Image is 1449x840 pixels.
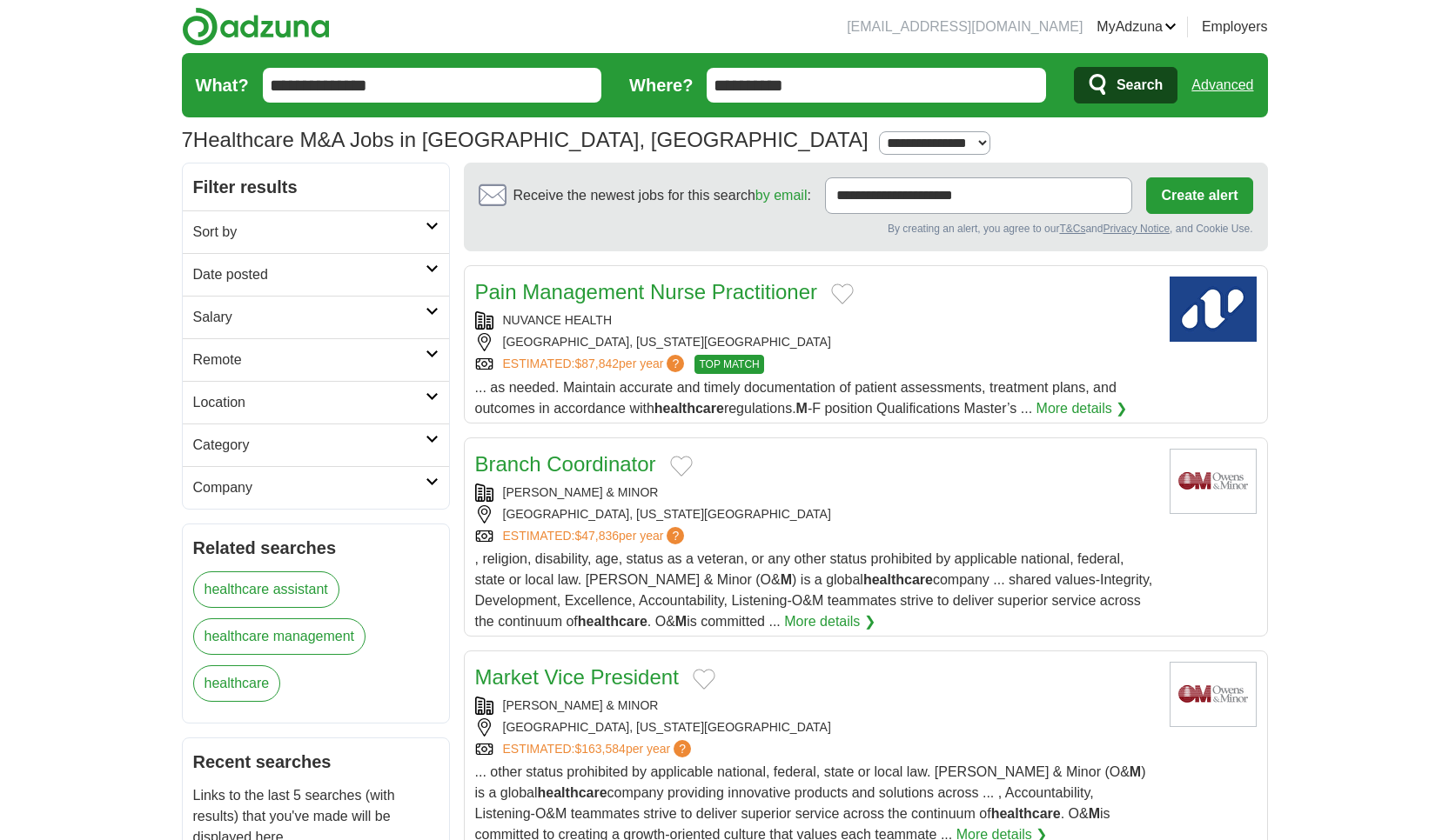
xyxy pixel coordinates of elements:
strong: M [1089,806,1100,821]
a: Date posted [183,253,449,296]
a: healthcare [193,665,281,702]
span: $47,836 [574,529,619,543]
a: [PERSON_NAME] & MINOR [503,698,659,712]
li: [EMAIL_ADDRESS][DOMAIN_NAME] [847,17,1083,37]
div: [GEOGRAPHIC_DATA], [US_STATE][GEOGRAPHIC_DATA] [475,333,1156,351]
a: Market Vice President [475,665,679,689]
a: Employers [1202,17,1268,37]
button: Create alert [1146,177,1252,214]
a: Company [183,466,449,509]
label: What? [196,72,249,98]
a: by email [755,188,808,203]
a: Privacy Notice [1103,223,1170,235]
button: Add to favorite jobs [670,456,693,477]
h2: Category [193,435,426,456]
div: [GEOGRAPHIC_DATA], [US_STATE][GEOGRAPHIC_DATA] [475,505,1156,523]
a: T&Cs [1059,223,1085,235]
span: ? [667,527,684,544]
span: TOP MATCH [694,355,763,374]
a: NUVANCE HEALTH [503,313,613,327]
h2: Filter results [183,163,449,210]
img: Adzuna logo [182,7,330,46]
a: More details ❯ [784,611,875,632]
button: Add to favorite jobs [693,669,715,690]
a: Sort by [183,210,449,253]
a: Advanced [1191,68,1253,103]
a: [PERSON_NAME] & MINOR [503,485,659,499]
span: ? [667,355,684,372]
strong: M [1130,764,1141,779]
img: Owens & Minor logo [1170,449,1257,514]
h2: Related searches [193,535,439,561]
h2: Location [193,392,426,413]
strong: M [781,572,792,587]
span: ? [674,740,691,757]
a: More details ❯ [1036,398,1128,419]
h2: Sort by [193,222,426,243]
span: $163,584 [574,742,625,756]
h2: Remote [193,350,426,370]
a: Location [183,381,449,423]
span: Search [1117,68,1163,103]
button: Search [1074,67,1177,103]
img: Owens & Minor logo [1170,662,1257,727]
a: ESTIMATED:$47,836per year? [503,527,688,545]
h2: Company [193,477,426,498]
h2: Date posted [193,264,426,285]
a: Pain Management Nurse Practitioner [475,280,818,303]
a: healthcare management [193,618,366,655]
strong: healthcare [538,785,607,800]
a: Branch Coordinator [475,452,656,476]
h2: Recent searches [193,749,439,775]
strong: M [796,401,808,416]
a: ESTIMATED:$87,842per year? [503,355,688,374]
a: Salary [183,296,449,338]
button: Add to favorite jobs [831,283,854,304]
strong: healthcare [991,806,1061,821]
a: MyAdzuna [1097,17,1177,37]
span: ... as needed. Maintain accurate and timely documentation of patient assessments, treatment plans... [475,380,1117,416]
div: [GEOGRAPHIC_DATA], [US_STATE][GEOGRAPHIC_DATA] [475,718,1156,737]
span: Receive the newest jobs for this search : [513,185,811,206]
strong: healthcare [578,614,647,629]
h1: Healthcare M&A Jobs in [GEOGRAPHIC_DATA], [GEOGRAPHIC_DATA] [182,128,869,151]
a: Category [183,423,449,466]
a: ESTIMATED:$163,584per year? [503,740,695,758]
span: , religion, disability, age, status as a veteran, or any other status prohibited by applicable na... [475,551,1153,629]
span: $87,842 [574,357,619,370]
a: healthcare assistant [193,571,339,608]
a: Remote [183,338,449,381]
img: Nuvance Health logo [1170,277,1257,342]
label: Where? [629,72,693,98]
strong: M [675,614,687,629]
strong: healthcare [654,401,724,416]
h2: Salary [193,307,426,328]
div: By creating an alert, you agree to our and , and Cookie Use. [479,221,1253,237]
strong: healthcare [863,572,933,587]
span: 7 [182,124,193,156]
